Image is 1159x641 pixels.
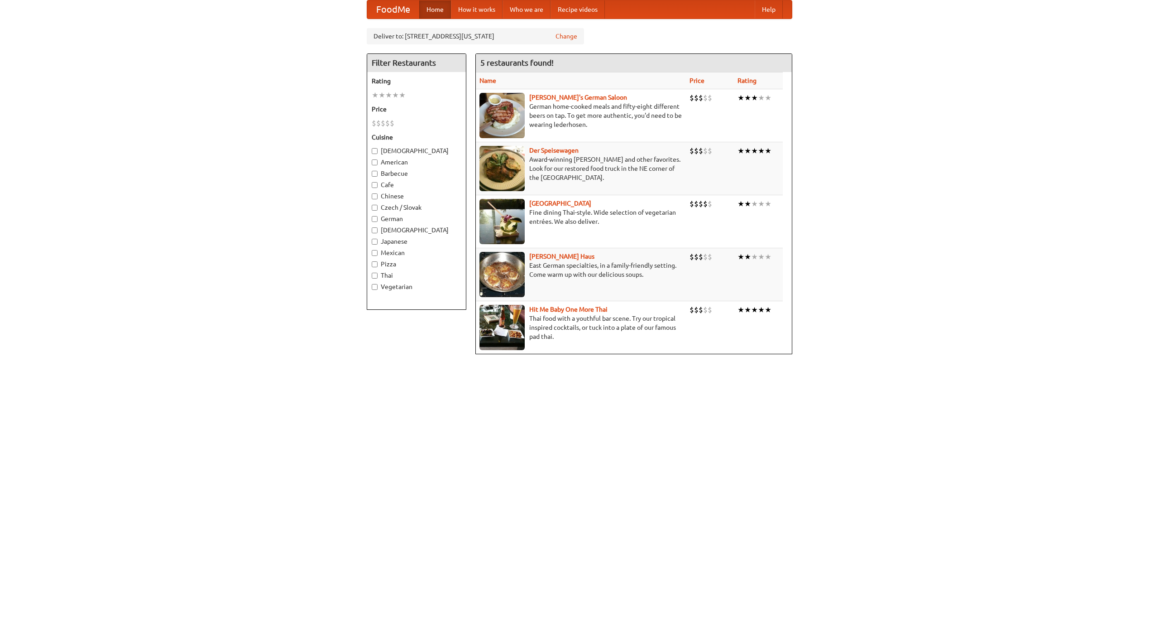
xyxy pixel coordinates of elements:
p: German home-cooked meals and fifty-eight different beers on tap. To get more authentic, you'd nee... [479,102,682,129]
li: ★ [738,199,744,209]
li: ★ [744,252,751,262]
a: Der Speisewagen [529,147,579,154]
a: FoodMe [367,0,419,19]
h4: Filter Restaurants [367,54,466,72]
input: Vegetarian [372,284,378,290]
li: $ [385,118,390,128]
img: speisewagen.jpg [479,146,525,191]
a: [PERSON_NAME]'s German Saloon [529,94,627,101]
li: $ [703,146,708,156]
div: Deliver to: [STREET_ADDRESS][US_STATE] [367,28,584,44]
input: [DEMOGRAPHIC_DATA] [372,148,378,154]
p: Fine dining Thai-style. Wide selection of vegetarian entrées. We also deliver. [479,208,682,226]
input: Czech / Slovak [372,205,378,211]
a: [PERSON_NAME] Haus [529,253,594,260]
li: ★ [744,305,751,315]
li: $ [703,199,708,209]
p: Award-winning [PERSON_NAME] and other favorites. Look for our restored food truck in the NE corne... [479,155,682,182]
li: $ [372,118,376,128]
li: ★ [392,90,399,100]
img: kohlhaus.jpg [479,252,525,297]
a: Hit Me Baby One More Thai [529,306,608,313]
li: ★ [765,93,771,103]
label: German [372,214,461,223]
label: Chinese [372,192,461,201]
input: Barbecue [372,171,378,177]
img: satay.jpg [479,199,525,244]
label: American [372,158,461,167]
h5: Rating [372,77,461,86]
input: Pizza [372,261,378,267]
li: ★ [758,146,765,156]
h5: Cuisine [372,133,461,142]
input: Thai [372,273,378,279]
li: ★ [744,146,751,156]
li: $ [690,305,694,315]
li: ★ [744,199,751,209]
li: $ [381,118,385,128]
a: How it works [451,0,503,19]
li: $ [703,93,708,103]
li: $ [708,252,712,262]
label: [DEMOGRAPHIC_DATA] [372,226,461,235]
a: Who we are [503,0,551,19]
li: ★ [751,93,758,103]
a: Name [479,77,496,84]
li: ★ [758,305,765,315]
li: ★ [751,252,758,262]
li: $ [376,118,381,128]
li: ★ [738,305,744,315]
li: $ [694,305,699,315]
label: Pizza [372,260,461,269]
li: ★ [399,90,406,100]
li: ★ [378,90,385,100]
label: Mexican [372,248,461,257]
input: German [372,216,378,222]
li: $ [708,93,712,103]
li: $ [699,146,703,156]
input: American [372,159,378,165]
input: Mexican [372,250,378,256]
label: Czech / Slovak [372,203,461,212]
p: Thai food with a youthful bar scene. Try our tropical inspired cocktails, or tuck into a plate of... [479,314,682,341]
h5: Price [372,105,461,114]
label: Vegetarian [372,282,461,291]
p: East German specialties, in a family-friendly setting. Come warm up with our delicious soups. [479,261,682,279]
li: ★ [765,252,771,262]
label: Thai [372,271,461,280]
li: $ [699,305,703,315]
li: ★ [758,252,765,262]
label: Japanese [372,237,461,246]
li: $ [699,93,703,103]
li: ★ [744,93,751,103]
li: $ [703,252,708,262]
li: ★ [765,199,771,209]
li: ★ [738,252,744,262]
a: Recipe videos [551,0,605,19]
b: [GEOGRAPHIC_DATA] [529,200,591,207]
li: ★ [751,199,758,209]
li: $ [708,199,712,209]
li: ★ [765,305,771,315]
li: ★ [758,93,765,103]
li: $ [699,199,703,209]
ng-pluralize: 5 restaurants found! [480,58,554,67]
li: $ [708,146,712,156]
li: $ [390,118,394,128]
li: ★ [385,90,392,100]
li: $ [694,93,699,103]
label: Cafe [372,180,461,189]
li: $ [694,252,699,262]
a: Home [419,0,451,19]
li: ★ [765,146,771,156]
li: ★ [372,90,378,100]
li: $ [694,146,699,156]
li: $ [694,199,699,209]
input: Japanese [372,239,378,245]
li: ★ [738,93,744,103]
li: ★ [751,305,758,315]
